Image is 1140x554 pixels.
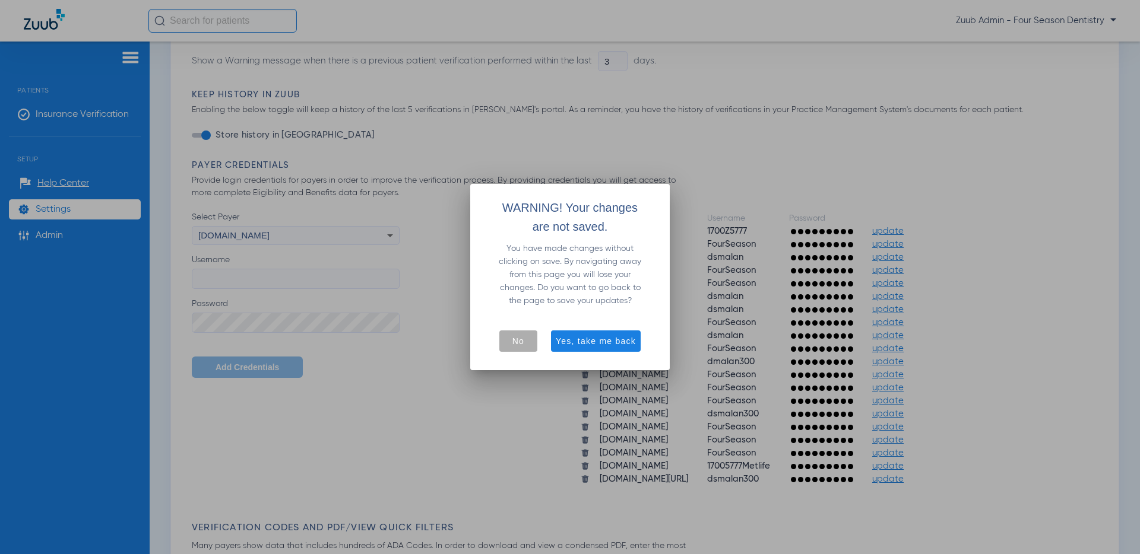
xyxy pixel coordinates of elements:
[556,335,636,347] span: Yes, take me back
[499,330,537,352] button: No
[1081,497,1140,554] iframe: Chat Widget
[484,198,655,236] h1: WARNING! Your changes are not saved.
[551,330,641,352] button: Yes, take me back
[499,242,641,307] p: You have made changes without clicking on save. By navigating away from this page you will lose y...
[512,335,524,347] span: No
